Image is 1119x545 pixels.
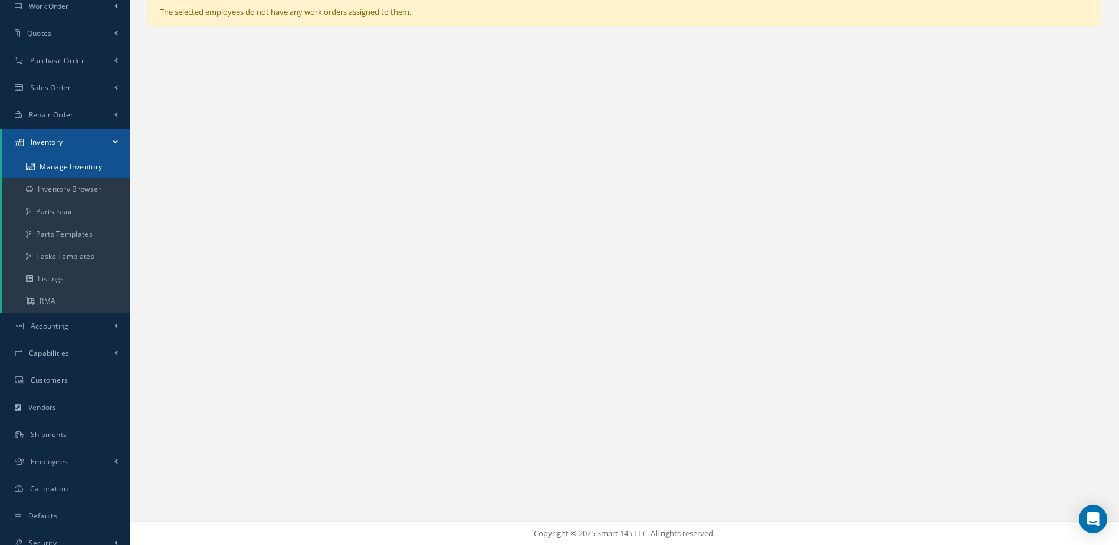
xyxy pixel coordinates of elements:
[2,223,130,245] a: Parts Templates
[27,28,52,38] span: Quotes
[142,528,1107,540] div: Copyright © 2025 Smart 145 LLC. All rights reserved.
[28,402,57,412] span: Vendors
[2,201,130,223] a: Parts Issue
[28,511,57,521] span: Defaults
[30,484,68,494] span: Calibration
[30,83,71,93] span: Sales Order
[31,457,68,467] span: Employees
[29,348,70,358] span: Capabilities
[2,268,130,290] a: Listings
[29,1,69,11] span: Work Order
[2,178,130,201] a: Inventory Browser
[2,129,130,156] a: Inventory
[29,110,74,120] span: Repair Order
[2,156,130,178] a: Manage Inventory
[2,290,130,313] a: RMA
[31,321,69,331] span: Accounting
[1079,505,1107,533] div: Open Intercom Messenger
[31,375,68,385] span: Customers
[2,245,130,268] a: Tasks Templates
[31,137,63,147] span: Inventory
[30,55,84,65] span: Purchase Order
[31,429,67,439] span: Shipments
